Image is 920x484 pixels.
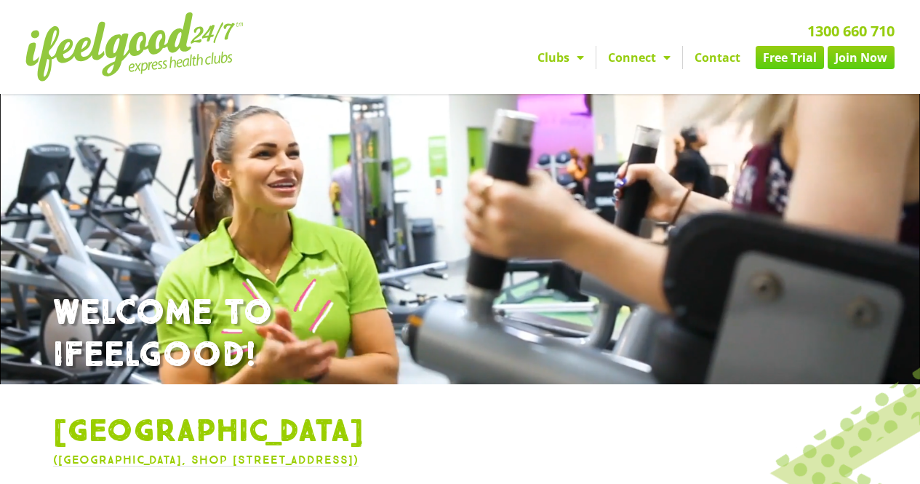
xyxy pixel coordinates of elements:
[683,46,752,69] a: Contact
[756,46,824,69] a: Free Trial
[526,46,596,69] a: Clubs
[53,453,359,467] a: ([GEOGRAPHIC_DATA], Shop [STREET_ADDRESS])
[807,21,895,41] a: 1300 660 710
[828,46,895,69] a: Join Now
[335,46,895,69] nav: Menu
[53,413,868,451] h1: [GEOGRAPHIC_DATA]
[596,46,682,69] a: Connect
[53,293,868,376] h1: WELCOME TO IFEELGOOD!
